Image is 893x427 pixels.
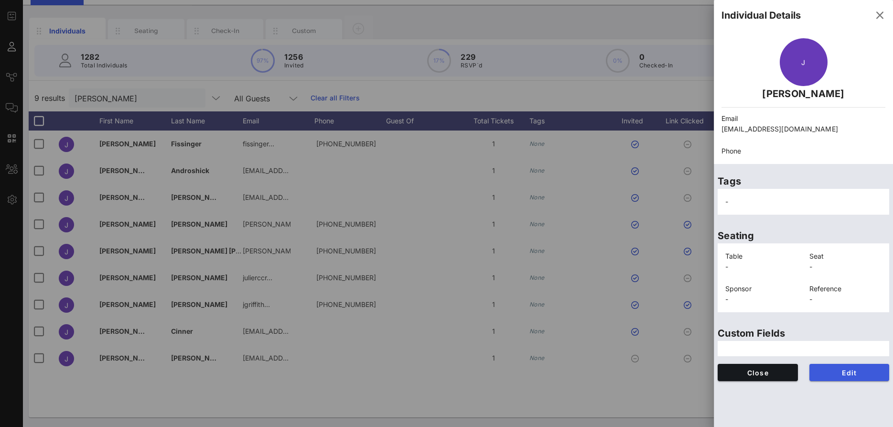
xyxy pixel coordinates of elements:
p: Seating [718,228,889,243]
button: Edit [809,364,890,381]
p: Seat [809,251,882,262]
p: Tags [718,174,889,189]
span: J [801,58,805,66]
p: - [809,294,882,305]
p: Table [725,251,798,262]
span: Edit [817,369,882,377]
p: [PERSON_NAME] [721,86,885,101]
span: - [725,197,728,206]
span: Close [725,369,790,377]
p: - [809,262,882,272]
p: Sponsor [725,284,798,294]
button: Close [718,364,798,381]
p: [EMAIL_ADDRESS][DOMAIN_NAME] [721,124,885,134]
p: - [725,262,798,272]
p: Phone [721,146,885,156]
p: Reference [809,284,882,294]
div: Individual Details [721,8,801,22]
p: Email [721,113,885,124]
p: Custom Fields [718,326,889,341]
p: - [725,294,798,305]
